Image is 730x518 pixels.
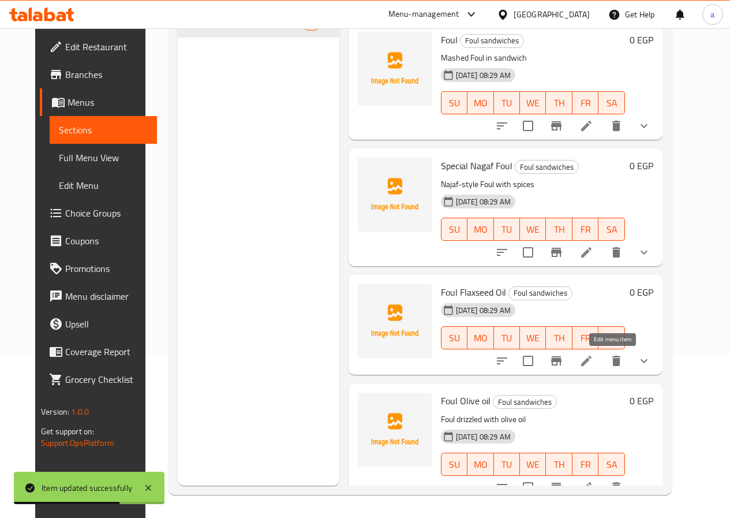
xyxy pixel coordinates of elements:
img: Foul [358,32,432,106]
button: SA [598,453,624,476]
button: TH [546,91,572,114]
svg: Show Choices [637,119,651,133]
div: Foul sandwiches [515,160,579,174]
button: delete [602,474,630,501]
button: SU [441,91,467,114]
svg: Show Choices [637,480,651,494]
img: Special Nagaf Foul [358,158,432,232]
span: MO [472,330,489,346]
span: Menu disclaimer [65,289,148,303]
h6: 0 EGP [630,32,653,48]
span: [DATE] 08:29 AM [451,431,515,442]
span: WE [525,456,541,473]
button: show more [630,474,658,501]
a: Upsell [40,310,157,338]
a: Grocery Checklist [40,366,157,393]
button: delete [602,347,630,375]
span: Grocery Checklist [65,372,148,386]
a: Edit menu item [579,480,593,494]
span: Foul Flaxseed Oil [441,284,506,301]
button: Branch-specific-item [542,112,570,140]
button: WE [520,218,546,241]
button: SU [441,453,467,476]
span: Select to update [516,114,540,138]
span: Sections [59,123,148,137]
span: Get support on: [41,424,94,439]
a: Full Menu View [50,144,157,172]
span: Select to update [516,240,540,264]
button: Branch-specific-item [542,474,570,501]
a: Edit menu item [579,119,593,133]
button: SU [441,326,467,349]
button: delete [602,238,630,266]
span: WE [525,95,541,111]
span: Foul sandwiches [515,161,578,174]
span: TH [551,456,567,473]
p: Foul drizzled with olive oil [441,412,625,427]
span: MO [472,456,489,473]
span: Choice Groups [65,206,148,220]
h6: 0 EGP [630,393,653,409]
span: Full Menu View [59,151,148,165]
button: TU [494,91,520,114]
span: SU [446,456,463,473]
button: show more [630,238,658,266]
span: FR [577,221,594,238]
a: Support.OpsPlatform [41,435,114,450]
span: Upsell [65,317,148,331]
a: Coupons [40,227,157,255]
a: Edit Restaurant [40,33,157,61]
button: SA [598,218,624,241]
span: TU [499,330,515,346]
span: Select to update [516,349,540,373]
button: WE [520,91,546,114]
span: Edit Restaurant [65,40,148,54]
p: Najaf-style Foul with spices [441,177,625,192]
div: Foul sandwiches [493,395,557,409]
div: Item updated successfully [42,482,132,494]
span: Version: [41,404,69,419]
span: Foul sandwiches [509,286,572,300]
span: Select to update [516,475,540,500]
svg: Show Choices [637,245,651,259]
a: Branches [40,61,157,88]
span: SA [603,95,620,111]
button: MO [467,218,493,241]
a: Edit Menu [50,172,157,199]
button: sort-choices [488,474,516,501]
span: Foul sandwiches [493,396,556,409]
span: Coupons [65,234,148,248]
a: Coverage Report [40,338,157,366]
span: TU [499,456,515,473]
button: SA [598,326,624,349]
button: FR [572,453,598,476]
a: Menu disclaimer [40,282,157,310]
span: TU [499,221,515,238]
button: MO [467,453,493,476]
span: WE [525,330,541,346]
span: FR [577,330,594,346]
a: Menus [40,88,157,116]
span: Coverage Report [65,345,148,359]
span: [DATE] 08:29 AM [451,70,515,81]
span: SU [446,221,463,238]
span: MO [472,221,489,238]
button: delete [602,112,630,140]
span: TH [551,95,567,111]
a: Edit menu item [579,245,593,259]
span: SU [446,95,463,111]
button: TH [546,218,572,241]
a: Choice Groups [40,199,157,227]
button: FR [572,326,598,349]
button: TU [494,326,520,349]
span: WE [525,221,541,238]
div: [GEOGRAPHIC_DATA] [514,8,590,21]
button: TU [494,218,520,241]
span: Foul Olive oil [441,392,491,409]
span: Menus [68,95,148,109]
button: show more [630,347,658,375]
button: sort-choices [488,238,516,266]
button: FR [572,91,598,114]
img: Foul Flaxseed Oil [358,284,432,358]
span: Foul [441,31,458,49]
